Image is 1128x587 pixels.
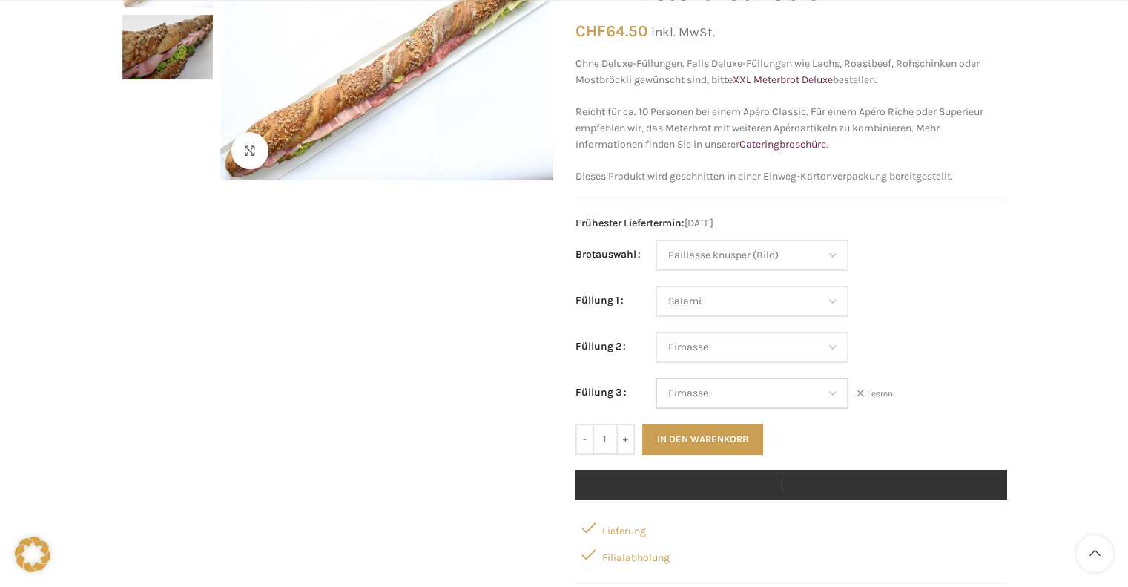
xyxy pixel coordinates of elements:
label: Füllung 1 [575,292,624,309]
label: Füllung 2 [575,338,626,355]
div: Lieferung [575,514,1006,541]
small: inkl. MwSt. [651,24,715,39]
input: - [575,424,594,455]
iframe: Sicherer Rahmen für schnelle Bezahlvorgänge [573,467,1009,502]
span: [DATE] [575,215,1006,232]
label: Füllung 3 [575,384,627,401]
button: In den Warenkorb [642,424,763,455]
input: Produktmenge [594,424,616,455]
a: Scroll to top button [1076,535,1113,572]
span: CHF [575,22,606,40]
a: Optionen löschen [856,387,893,400]
bdi: 64.50 [575,22,647,40]
a: Cateringbroschüre [739,138,826,151]
div: Filialabholung [575,541,1006,568]
p: Dieses Produkt wird geschnitten in einer Einweg-Kartonverpackung bereitgestellt. [575,168,1006,185]
p: Reicht für ca. 10 Personen bei einem Apéro Classic. Für einem Apéro Riche oder Superieur empfehle... [575,104,1006,154]
p: Ohne Deluxe-Füllungen. Falls Deluxe-Füllungen wie Lachs, Roastbeef, Rohschinken oder Mostbröckli ... [575,56,1006,89]
span: Frühester Liefertermin: [575,217,685,229]
label: Brotauswahl [575,246,641,263]
div: 2 / 2 [122,15,213,86]
a: XXL Meterbrot Deluxe [733,73,833,86]
input: + [616,424,635,455]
